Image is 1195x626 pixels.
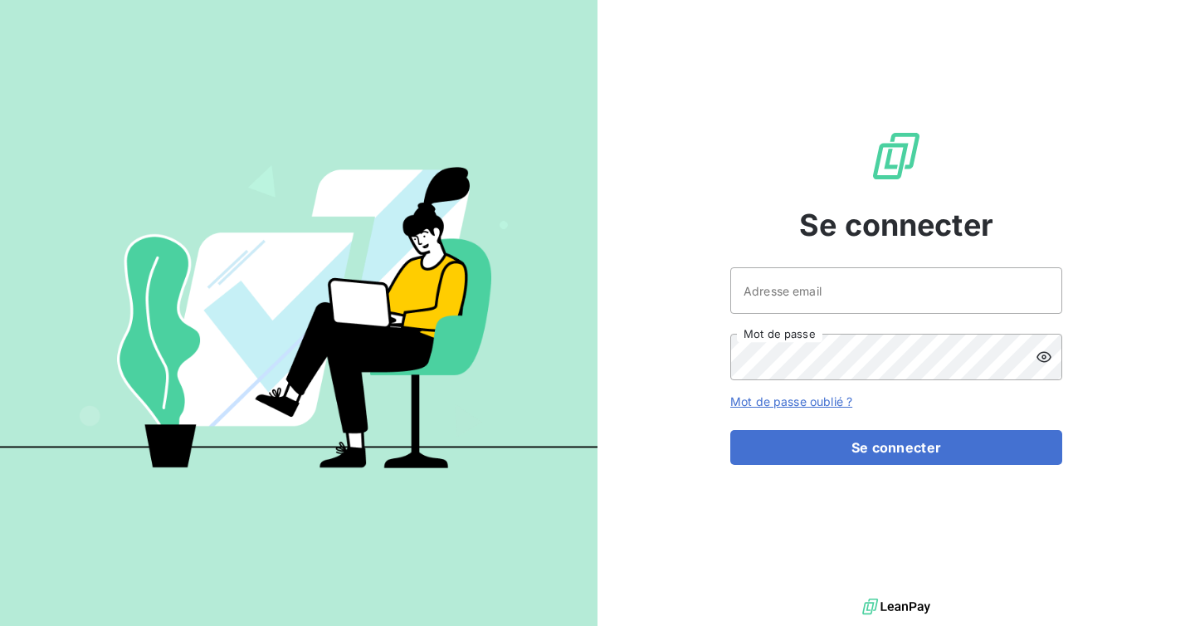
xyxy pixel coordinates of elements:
img: Logo LeanPay [870,130,923,183]
img: logo [862,594,930,619]
a: Mot de passe oublié ? [730,394,852,408]
button: Se connecter [730,430,1062,465]
input: placeholder [730,267,1062,314]
span: Se connecter [799,203,993,247]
